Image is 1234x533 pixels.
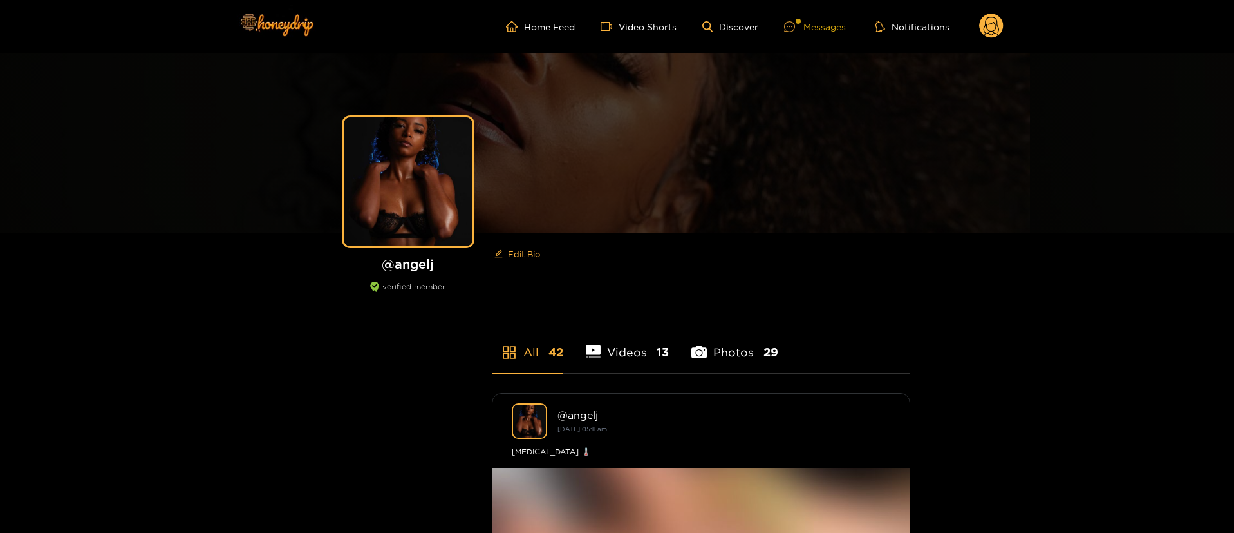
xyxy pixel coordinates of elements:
[557,409,890,421] div: @ angelj
[508,247,540,260] span: Edit Bio
[506,21,575,32] a: Home Feed
[691,315,778,373] li: Photos
[548,344,563,360] span: 42
[494,249,503,259] span: edit
[337,282,479,305] div: verified member
[501,345,517,360] span: appstore
[657,344,669,360] span: 13
[512,403,547,439] img: angelj
[872,20,953,33] button: Notifications
[512,445,890,458] div: [MEDICAL_DATA] 🌡️
[492,244,543,264] button: editEdit Bio
[337,256,479,272] h1: @ angelj
[506,21,524,32] span: home
[601,21,677,32] a: Video Shorts
[784,19,846,34] div: Messages
[557,425,607,432] small: [DATE] 05:11 am
[586,315,669,373] li: Videos
[702,21,758,32] a: Discover
[601,21,619,32] span: video-camera
[763,344,778,360] span: 29
[492,315,563,373] li: All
